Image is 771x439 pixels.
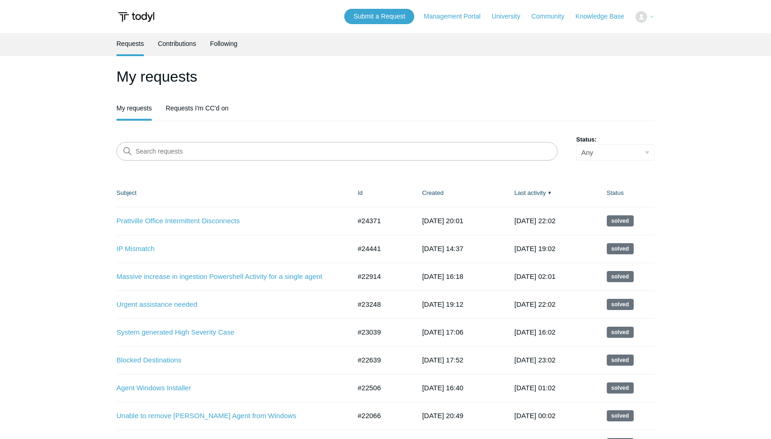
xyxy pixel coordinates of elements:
[607,327,634,338] span: This request has been solved
[607,243,634,254] span: This request has been solved
[116,411,337,421] a: Unable to remove [PERSON_NAME] Agent from Windows
[422,300,463,308] time: 2025-02-26T19:12:21+00:00
[116,33,144,54] a: Requests
[514,245,556,252] time: 2025-05-14T19:02:19+00:00
[166,97,228,119] a: Requests I'm CC'd on
[422,245,463,252] time: 2025-04-24T14:37:35+00:00
[348,291,413,318] td: #23248
[116,216,337,226] a: Prattville Office Intermittent Disconnects
[576,135,655,144] label: Status:
[344,9,414,24] a: Submit a Request
[422,189,443,196] a: Created
[116,355,337,366] a: Blocked Destinations
[576,12,634,21] a: Knowledge Base
[116,299,337,310] a: Urgent assistance needed
[116,327,337,338] a: System generated High Severity Case
[158,33,196,54] a: Contributions
[422,328,463,336] time: 2025-02-18T17:06:13+00:00
[422,384,463,392] time: 2025-01-21T16:40:45+00:00
[607,382,634,394] span: This request has been solved
[607,271,634,282] span: This request has been solved
[514,272,556,280] time: 2025-03-20T02:01:39+00:00
[116,65,655,88] h1: My requests
[547,189,552,196] span: ▼
[348,263,413,291] td: #22914
[422,356,463,364] time: 2025-01-28T17:52:01+00:00
[607,215,634,226] span: This request has been solved
[514,189,546,196] a: Last activity▼
[348,235,413,263] td: #24441
[514,412,556,420] time: 2025-01-28T00:02:26+00:00
[116,179,348,207] th: Subject
[607,299,634,310] span: This request has been solved
[116,97,152,119] a: My requests
[116,244,337,254] a: IP Mismatch
[116,383,337,394] a: Agent Windows Installer
[532,12,574,21] a: Community
[514,356,556,364] time: 2025-02-19T23:02:16+00:00
[116,271,337,282] a: Massive increase in ingestion Powershell Activity for a single agent
[116,8,156,26] img: Todyl Support Center Help Center home page
[492,12,529,21] a: University
[607,410,634,421] span: This request has been solved
[607,355,634,366] span: This request has been solved
[348,207,413,235] td: #24371
[422,272,463,280] time: 2025-02-11T16:18:15+00:00
[424,12,490,21] a: Management Portal
[514,217,556,225] time: 2025-05-21T22:02:14+00:00
[348,402,413,430] td: #22066
[348,346,413,374] td: #22639
[348,179,413,207] th: Id
[514,384,556,392] time: 2025-02-11T01:02:16+00:00
[514,328,556,336] time: 2025-03-12T16:02:35+00:00
[598,179,655,207] th: Status
[422,412,463,420] time: 2024-12-23T20:49:09+00:00
[116,142,558,161] input: Search requests
[422,217,463,225] time: 2025-04-21T20:01:26+00:00
[348,318,413,346] td: #23039
[514,300,556,308] time: 2025-03-18T22:02:05+00:00
[348,374,413,402] td: #22506
[210,33,238,54] a: Following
